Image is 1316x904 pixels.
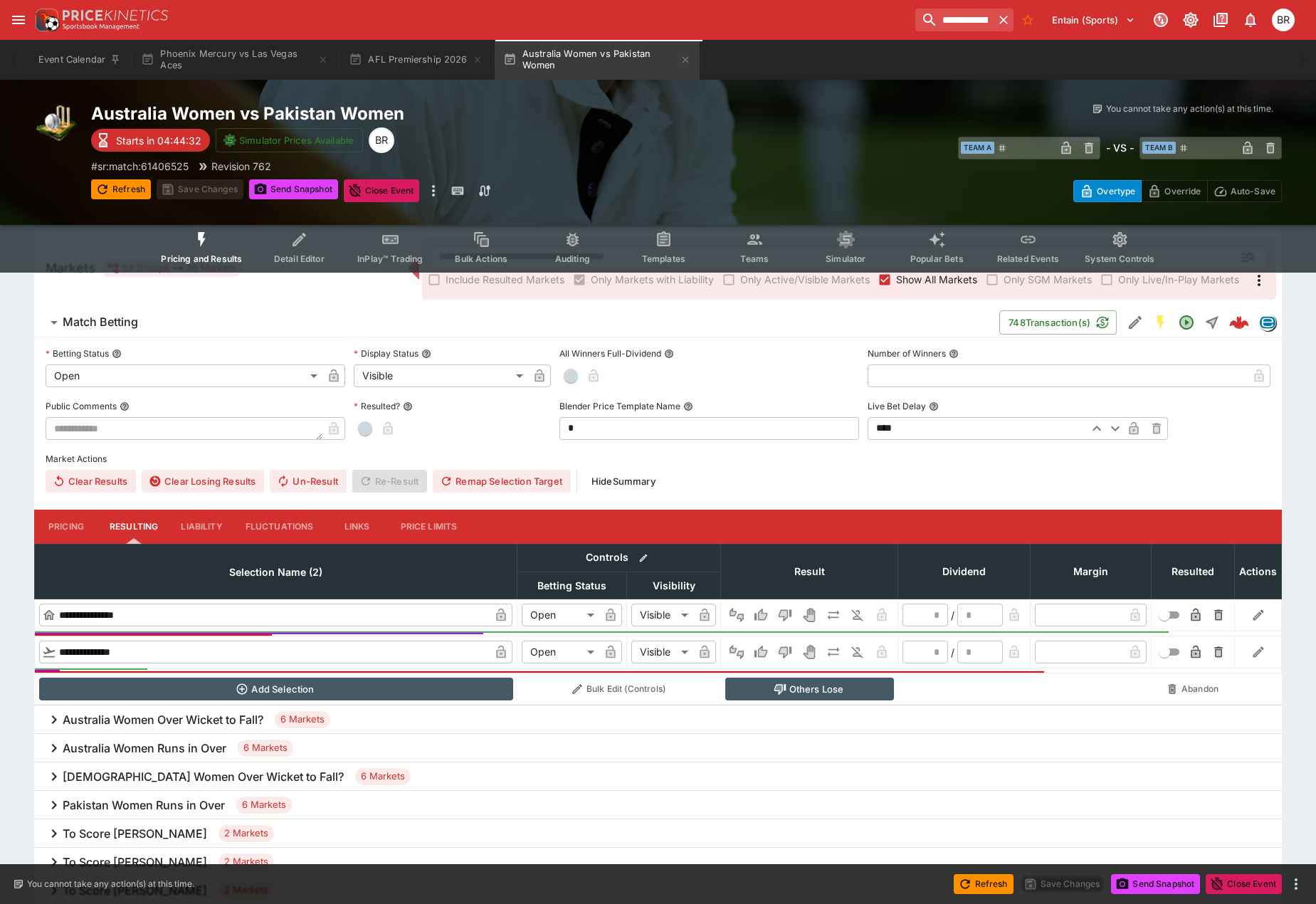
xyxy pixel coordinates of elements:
div: Start From [1073,180,1282,202]
button: Eliminated In Play [846,641,869,663]
button: Match Betting [34,308,999,337]
span: Selection Name (2) [214,564,338,581]
span: Only Live/In-Play Markets [1118,272,1239,287]
span: 2 Markets [219,826,274,841]
label: Market Actions [46,448,1270,470]
button: Abandon [1156,678,1231,700]
span: InPlay™ Trading [357,253,423,264]
span: Simulator [826,253,865,264]
p: Public Comments [46,400,117,412]
span: 6 Markets [275,713,330,727]
span: 6 Markets [238,741,293,755]
span: Popular Bets [910,253,964,264]
button: Bulk Edit (Controls) [522,678,717,700]
img: betradar [1260,315,1275,330]
button: Open [1174,310,1199,335]
p: Betting Status [46,347,109,359]
p: Display Status [354,347,419,359]
button: Void [798,604,821,626]
button: Links [325,510,389,544]
p: Live Bet Delay [868,400,926,412]
span: Related Events [997,253,1059,264]
button: more [425,179,442,202]
th: Controls [517,544,721,572]
div: Visible [631,641,693,663]
p: Override [1164,184,1201,199]
span: Team A [961,142,994,154]
button: 748Transaction(s) [999,310,1117,335]
button: Not Set [725,641,748,663]
span: Bulk Actions [455,253,507,264]
button: Overtype [1073,180,1142,202]
button: Push [822,604,845,626]
span: Detail Editor [274,253,325,264]
h6: Pakistan Women Runs in Over [63,798,225,813]
button: Select Tenant [1043,9,1144,31]
button: Resulted? [403,401,413,411]
p: Starts in 04:44:32 [116,133,201,148]
div: Open [46,364,322,387]
div: Ben Raymond [369,127,394,153]
div: betradar [1259,314,1276,331]
button: Close Event [1206,874,1282,894]
p: You cannot take any action(s) at this time. [1106,103,1273,115]
h6: To Score [PERSON_NAME] [63,855,207,870]
button: Display Status [421,349,431,359]
span: Only Markets with Liability [591,272,714,287]
img: PriceKinetics [63,10,168,21]
span: Show All Markets [896,272,977,287]
button: Clear Losing Results [142,470,264,493]
div: Open [522,604,599,626]
img: cricket.png [34,103,80,148]
div: Visible [354,364,528,387]
p: Blender Price Template Name [559,400,680,412]
th: Result [721,544,898,599]
button: Win [749,641,772,663]
span: Include Resulted Markets [446,272,564,287]
span: Pricing and Results [161,253,242,264]
span: Visibility [637,577,711,594]
button: Live Bet Delay [929,401,939,411]
button: Event Calendar [30,40,130,80]
h6: Australia Women Runs in Over [63,741,226,756]
img: logo-cerberus--red.svg [1229,312,1249,332]
div: Event type filters [149,222,1166,273]
svg: Open [1178,314,1195,331]
button: Clear Results [46,470,136,493]
button: Public Comments [120,401,130,411]
th: Actions [1235,544,1282,599]
span: System Controls [1085,253,1154,264]
button: Lose [774,604,796,626]
span: Betting Status [522,577,622,594]
button: Win [749,604,772,626]
img: PriceKinetics Logo [31,6,60,34]
th: Dividend [898,544,1031,599]
button: Australia Women vs Pakistan Women [495,40,700,80]
button: Edit Detail [1122,310,1148,335]
h6: Match Betting [63,315,138,330]
button: more [1288,876,1305,893]
button: Price Limits [389,510,469,544]
span: Only SGM Markets [1004,272,1092,287]
span: 6 Markets [355,769,411,784]
button: Eliminated In Play [846,604,869,626]
h6: Australia Women Over Wicket to Fall? [63,713,263,727]
button: Phoenix Mercury vs Las Vegas Aces [132,40,337,80]
img: Sportsbook Management [63,23,140,30]
p: Copy To Clipboard [91,159,189,174]
h2: Copy To Clipboard [91,103,687,125]
button: Refresh [954,874,1014,894]
input: search [915,9,994,31]
span: Templates [642,253,685,264]
span: Teams [740,253,769,264]
button: Un-Result [270,470,346,493]
button: Void [798,641,821,663]
div: / [951,645,954,660]
div: 5f32c2f6-57ea-4e2a-90b6-952fac56029a [1229,312,1249,332]
div: Open [522,641,599,663]
p: Overtype [1097,184,1135,199]
span: Team B [1142,142,1176,154]
button: Betting Status [112,349,122,359]
button: Not Set [725,604,748,626]
button: Documentation [1208,7,1233,33]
